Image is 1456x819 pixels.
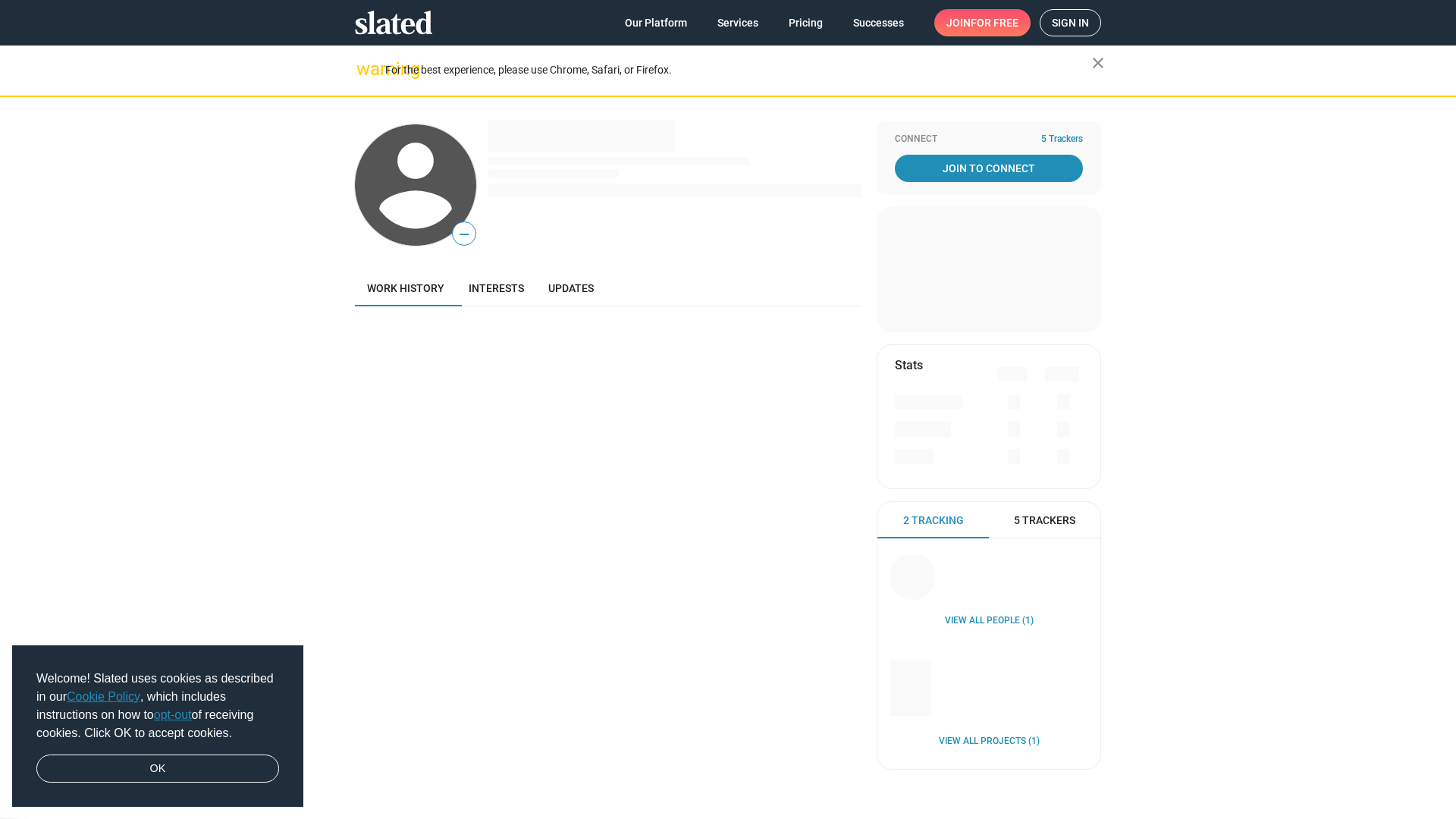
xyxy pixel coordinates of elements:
span: for free [971,9,1018,36]
span: Successes [853,9,904,36]
a: opt-out [154,708,192,721]
a: Pricing [777,9,835,36]
a: Services [705,9,770,36]
span: Welcome! Slated uses cookies as described in our , which includes instructions on how to of recei... [36,670,279,742]
div: For the best experience, please use Chrome, Safari, or Firefox. [385,60,1092,80]
span: Pricing [789,9,823,36]
span: 5 Trackers [1041,133,1083,146]
span: Join To Connect [898,155,1080,182]
span: — [453,224,475,244]
span: Sign in [1052,10,1089,36]
a: Successes [841,9,916,36]
a: Interests [457,270,536,306]
mat-icon: warning [356,60,375,78]
a: View all People (1) [945,615,1034,627]
span: Services [717,9,758,36]
a: dismiss cookie message [36,755,279,783]
span: Join [946,9,1018,36]
span: Work history [367,282,444,294]
a: Updates [536,270,606,306]
span: 2 Tracking [903,513,964,528]
a: View all Projects (1) [939,736,1040,748]
span: Our Platform [625,9,687,36]
a: Cookie Policy [67,690,140,703]
span: Interests [469,282,524,294]
a: Joinfor free [934,9,1031,36]
span: Updates [548,282,594,294]
a: Our Platform [613,9,699,36]
a: Join To Connect [895,155,1083,182]
a: Work history [355,270,457,306]
mat-card-title: Stats [895,357,923,373]
mat-icon: close [1089,54,1107,72]
a: Sign in [1040,9,1101,36]
span: 5 Trackers [1014,513,1075,528]
div: Connect [895,133,1083,146]
div: cookieconsent [12,645,303,808]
